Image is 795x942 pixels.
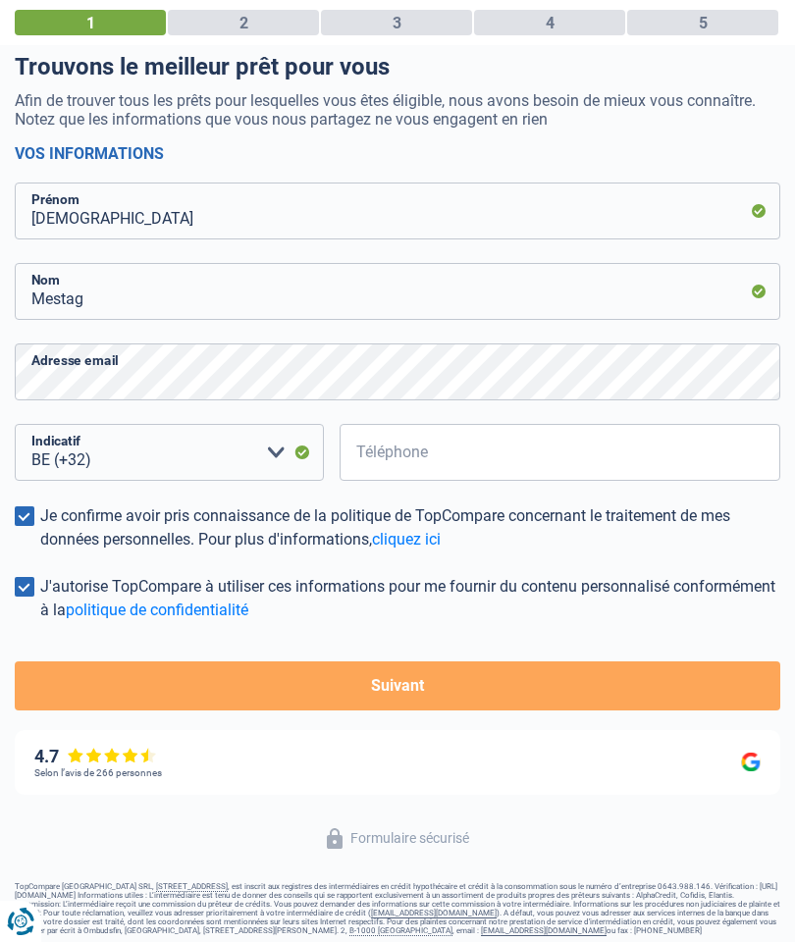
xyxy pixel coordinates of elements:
div: 5 [627,10,778,35]
a: politique de confidentialité [66,601,248,619]
input: 401020304 [340,424,781,481]
a: cliquez ici [372,530,441,549]
div: Je confirme avoir pris connaissance de la politique de TopCompare concernant le traitement de mes... [40,504,780,551]
footer: TopCompare [GEOGRAPHIC_DATA] SRL, , est inscrit aux registres des intermédiaires en crédit hypoth... [15,882,780,935]
h1: Trouvons le meilleur prêt pour vous [15,53,780,81]
h2: Vos informations [15,144,780,163]
img: Advertisement [5,839,6,840]
button: Formulaire sécurisé [315,822,481,855]
div: J'autorise TopCompare à utiliser ces informations pour me fournir du contenu personnalisé conform... [40,575,780,622]
div: 4.7 [34,746,157,767]
div: 1 [15,10,166,35]
div: Selon l’avis de 266 personnes [34,767,162,779]
div: 4 [474,10,625,35]
p: Afin de trouver tous les prêts pour lesquelles vous êtes éligible, nous avons besoin de mieux vou... [15,91,780,129]
div: 3 [321,10,472,35]
button: Suivant [15,661,780,710]
div: 2 [168,10,319,35]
